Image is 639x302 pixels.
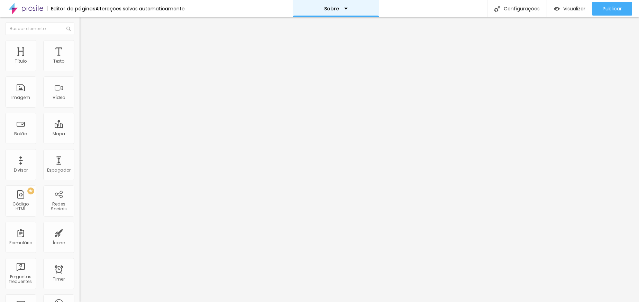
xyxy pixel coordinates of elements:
input: Buscar elemento [5,22,74,35]
div: Timer [53,277,65,282]
div: Redes Sociais [45,202,72,212]
span: Publicar [603,6,622,11]
iframe: Editor [80,17,639,302]
div: Título [15,59,27,64]
div: Espaçador [47,168,71,173]
div: Mapa [53,131,65,136]
img: Icone [494,6,500,12]
div: Alterações salvas automaticamente [95,6,185,11]
div: Imagem [11,95,30,100]
div: Texto [53,59,64,64]
img: Icone [66,27,71,31]
div: Código HTML [7,202,34,212]
div: Editor de páginas [47,6,95,11]
div: Ícone [53,240,65,245]
button: Visualizar [547,2,592,16]
img: view-1.svg [554,6,560,12]
div: Formulário [9,240,32,245]
p: Sobre [324,6,339,11]
div: Vídeo [53,95,65,100]
div: Divisor [14,168,28,173]
span: Visualizar [563,6,585,11]
div: Perguntas frequentes [7,274,34,284]
button: Publicar [592,2,632,16]
div: Botão [15,131,27,136]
